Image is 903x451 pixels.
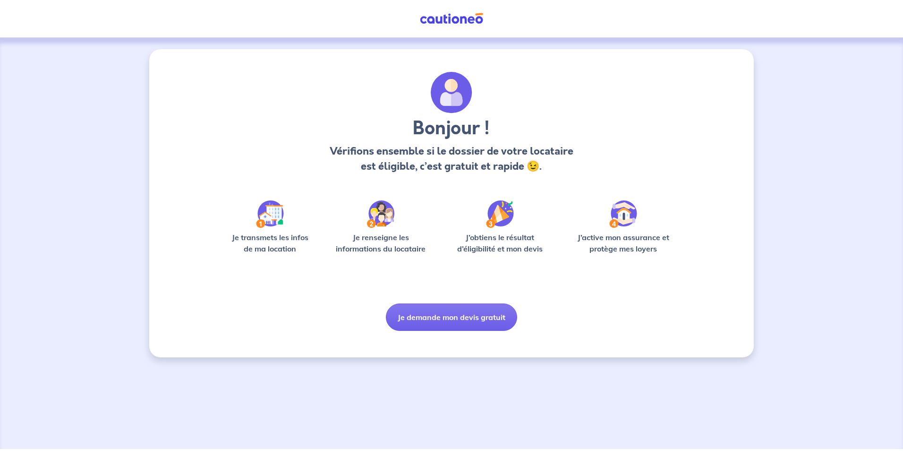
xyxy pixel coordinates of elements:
img: Cautioneo [416,13,487,25]
p: Je renseigne les informations du locataire [330,232,432,254]
p: Vérifions ensemble si le dossier de votre locataire est éligible, c’est gratuit et rapide 😉. [327,144,576,174]
img: /static/c0a346edaed446bb123850d2d04ad552/Step-2.svg [367,200,394,228]
p: J’obtiens le résultat d’éligibilité et mon devis [447,232,554,254]
img: /static/bfff1cf634d835d9112899e6a3df1a5d/Step-4.svg [609,200,637,228]
button: Je demande mon devis gratuit [386,304,517,331]
img: archivate [431,72,472,113]
p: Je transmets les infos de ma location [225,232,315,254]
img: /static/90a569abe86eec82015bcaae536bd8e6/Step-1.svg [256,200,284,228]
img: /static/f3e743aab9439237c3e2196e4328bba9/Step-3.svg [486,200,514,228]
h3: Bonjour ! [327,117,576,140]
p: J’active mon assurance et protège mes loyers [568,232,678,254]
